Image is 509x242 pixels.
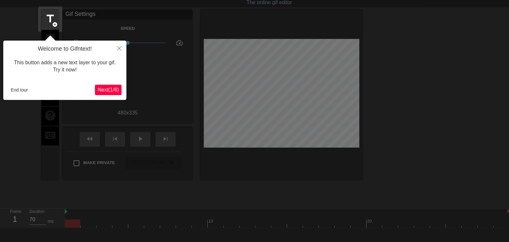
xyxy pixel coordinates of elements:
[8,45,121,53] h4: Welcome to Gifntext!
[98,87,119,92] span: Next ( 1 / 6 )
[95,85,121,95] button: Next
[8,53,121,80] div: This button adds a new text layer to your gif. Try it now!
[8,85,30,95] button: End tour
[112,41,126,55] button: Close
